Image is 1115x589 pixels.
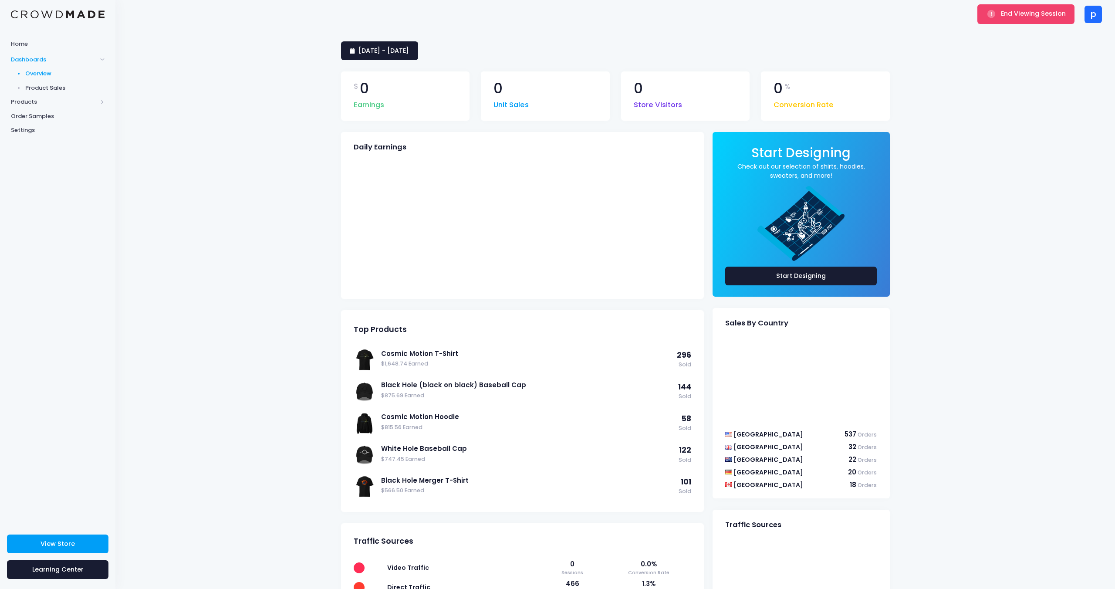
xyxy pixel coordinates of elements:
span: Order Samples [11,112,105,121]
span: Unit Sales [493,95,529,111]
span: [GEOGRAPHIC_DATA] [733,430,803,439]
span: Sold [679,424,691,433]
span: 32 [848,442,856,451]
span: Daily Earnings [354,143,406,152]
span: $747.45 Earned [381,455,674,464]
span: Conversion Rate [774,95,834,111]
span: 122 [679,445,691,455]
a: White Hole Baseball Cap [381,444,674,454]
span: Sold [678,393,691,401]
span: Store Visitors [634,95,682,111]
a: Start Designing [725,267,877,285]
span: Home [11,40,105,48]
span: [GEOGRAPHIC_DATA] [733,455,803,464]
a: Start Designing [751,151,851,159]
span: 0 [774,81,783,96]
span: 296 [677,350,691,360]
a: View Store [7,535,108,553]
span: Top Products [354,325,407,334]
span: [GEOGRAPHIC_DATA] [733,443,803,451]
span: $566.50 Earned [381,487,674,495]
a: [DATE] - [DATE] [341,41,418,60]
span: 0 [634,81,643,96]
span: Sold [677,361,691,369]
span: 0.0% [606,559,691,569]
a: Black Hole Merger T-Shirt [381,476,674,485]
span: Conversion Rate [606,569,691,576]
img: Logo [11,10,105,19]
button: End Viewing Session [977,4,1074,24]
span: End Viewing Session [1001,9,1066,18]
span: Video Traffic [387,563,429,572]
span: 22 [848,455,856,464]
span: Product Sales [25,84,105,92]
span: 144 [678,382,691,392]
span: Orders [858,456,877,464]
span: 101 [681,477,691,487]
a: Check out our selection of shirts, hoodies, sweaters, and more! [725,162,877,180]
span: $1,648.74 Earned [381,360,672,368]
span: Orders [858,481,877,489]
span: Settings [11,126,105,135]
span: % [784,81,791,92]
span: 58 [682,413,691,424]
a: Black Hole (black on black) Baseball Cap [381,380,674,390]
span: Orders [858,469,877,476]
span: $875.69 Earned [381,392,674,400]
span: Learning Center [32,565,84,574]
span: 20 [848,467,856,477]
span: Earnings [354,95,384,111]
span: 0 [360,81,369,96]
span: $ [354,81,358,92]
span: Products [11,98,97,106]
span: [GEOGRAPHIC_DATA] [733,481,803,489]
span: [DATE] - [DATE] [358,46,409,55]
span: $815.56 Earned [381,423,674,432]
div: p [1085,6,1102,23]
span: Traffic Sources [354,537,413,546]
span: Dashboards [11,55,97,64]
span: Sold [679,487,691,496]
span: 0 [493,81,503,96]
span: Sold [679,456,691,464]
span: [GEOGRAPHIC_DATA] [733,468,803,477]
span: Orders [858,443,877,451]
span: 1.3% [606,579,691,589]
span: 0 [547,559,598,569]
span: Traffic Sources [725,521,781,529]
a: Learning Center [7,560,108,579]
span: Start Designing [751,144,851,162]
a: Cosmic Motion T-Shirt [381,349,672,359]
span: View Store [41,539,75,548]
span: 537 [845,430,856,439]
span: 466 [547,579,598,589]
span: Orders [858,431,877,438]
span: Sales By Country [725,319,788,328]
span: Sessions [547,569,598,576]
span: Overview [25,69,105,78]
span: 18 [850,480,856,489]
a: Cosmic Motion Hoodie [381,412,674,422]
